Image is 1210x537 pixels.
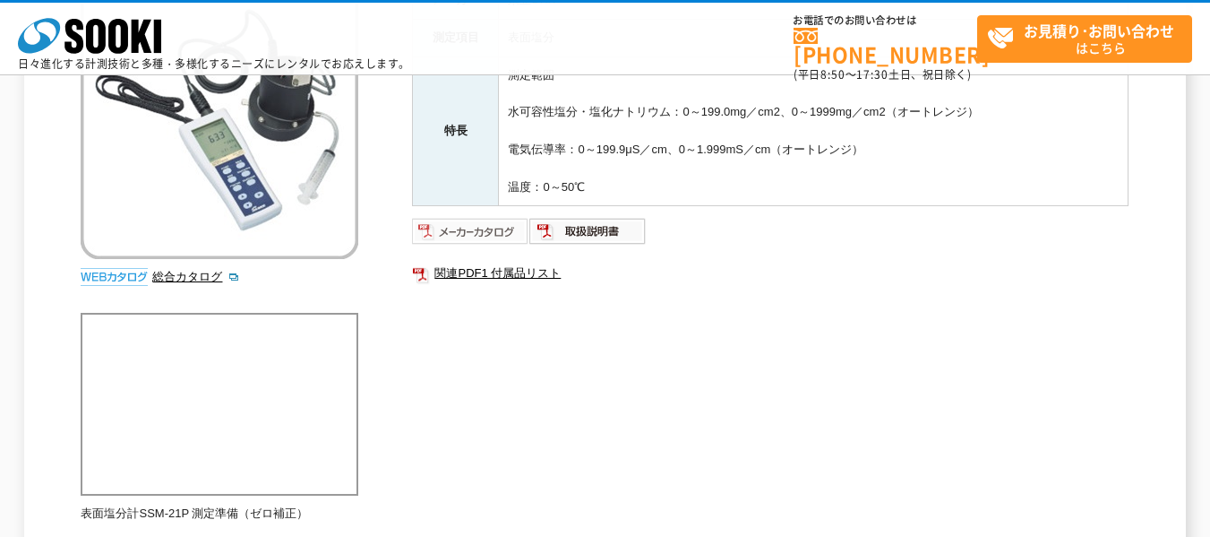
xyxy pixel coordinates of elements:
p: 日々進化する計測技術と多種・多様化するニーズにレンタルでお応えします。 [18,58,410,69]
span: (平日 ～ 土日、祝日除く) [794,66,971,82]
a: 関連PDF1 付属品リスト [412,262,1128,285]
a: メーカーカタログ [412,230,529,243]
span: はこちら [987,16,1191,61]
p: 表面塩分計SSM-21P 測定準備（ゼロ補正） [81,505,358,524]
a: 取扱説明書 [529,230,647,243]
span: お電話でのお問い合わせは [794,15,977,26]
img: 取扱説明書 [529,217,647,246]
span: 8:50 [820,66,845,82]
a: [PHONE_NUMBER] [794,28,977,65]
a: 総合カタログ [152,270,240,283]
span: 17:30 [856,66,888,82]
a: お見積り･お問い合わせはこちら [977,15,1192,63]
strong: お見積り･お問い合わせ [1024,20,1174,41]
img: webカタログ [81,268,148,286]
img: メーカーカタログ [412,217,529,246]
td: 測定範囲 水可容性塩分・塩化ナトリウム：0～199.0mg／cm2、0～1999mg／cm2（オートレンジ） 電気伝導率：0～199.9μS／cm、0～1.999mS／cm（オートレンジ） 温度... [499,56,1128,206]
th: 特長 [413,56,499,206]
